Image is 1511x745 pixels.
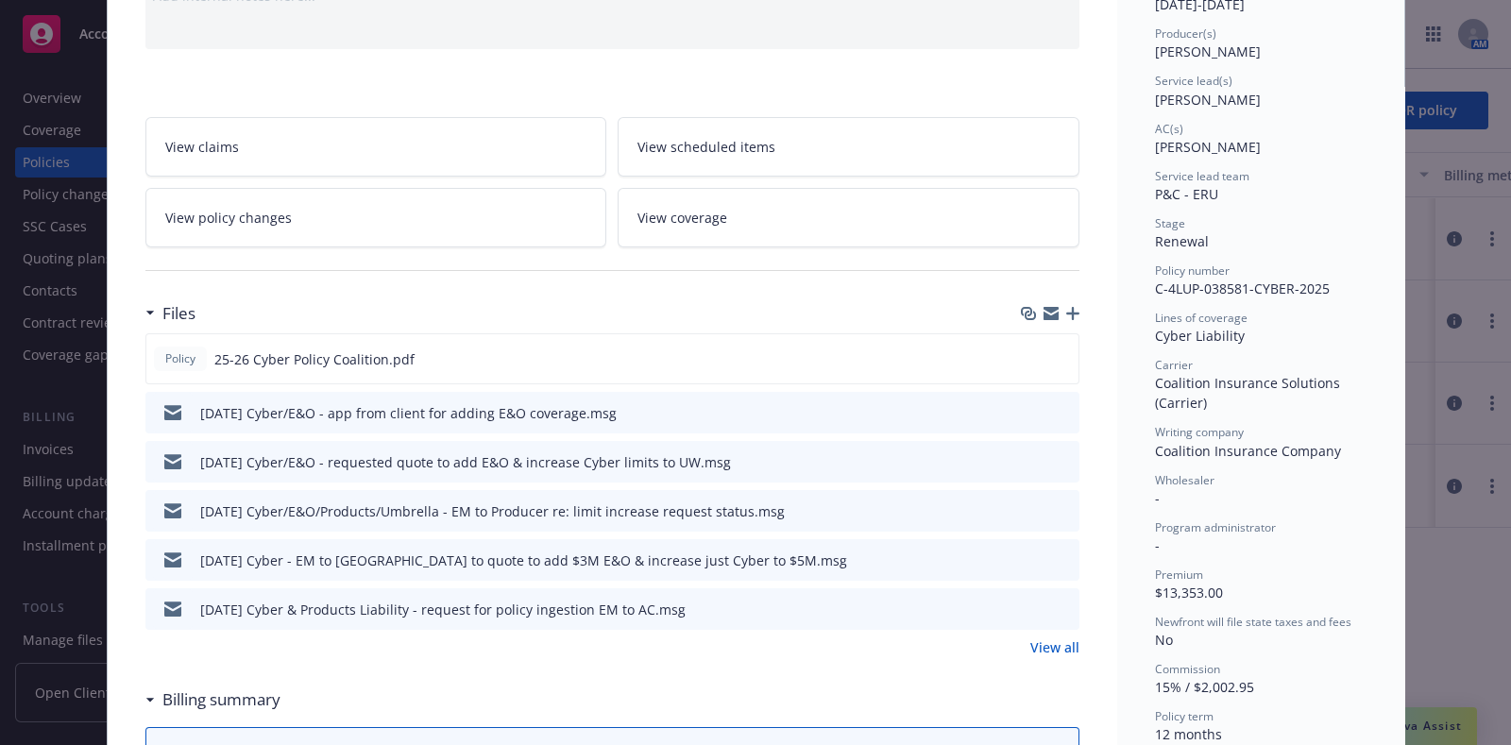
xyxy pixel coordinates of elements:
[200,452,731,472] div: [DATE] Cyber/E&O - requested quote to add E&O & increase Cyber limits to UW.msg
[1025,403,1040,423] button: download file
[1155,442,1341,460] span: Coalition Insurance Company
[637,208,727,228] span: View coverage
[1155,374,1344,412] span: Coalition Insurance Solutions (Carrier)
[1155,25,1216,42] span: Producer(s)
[1155,631,1173,649] span: No
[162,301,195,326] h3: Files
[1025,452,1040,472] button: download file
[1155,357,1193,373] span: Carrier
[1025,550,1040,570] button: download file
[1155,584,1223,601] span: $13,353.00
[145,117,607,177] a: View claims
[1024,349,1039,369] button: download file
[1155,121,1183,137] span: AC(s)
[1055,600,1072,619] button: preview file
[1155,661,1220,677] span: Commission
[145,687,280,712] div: Billing summary
[1030,637,1079,657] a: View all
[1155,232,1209,250] span: Renewal
[1155,424,1244,440] span: Writing company
[1155,472,1214,488] span: Wholesaler
[1055,501,1072,521] button: preview file
[200,550,847,570] div: [DATE] Cyber - EM to [GEOGRAPHIC_DATA] to quote to add $3M E&O & increase just Cyber to $5M.msg
[1155,519,1276,535] span: Program administrator
[1055,452,1072,472] button: preview file
[1025,501,1040,521] button: download file
[1055,403,1072,423] button: preview file
[145,301,195,326] div: Files
[1155,215,1185,231] span: Stage
[1155,614,1351,630] span: Newfront will file state taxes and fees
[1155,678,1254,696] span: 15% / $2,002.95
[1155,262,1230,279] span: Policy number
[1155,310,1248,326] span: Lines of coverage
[214,349,415,369] span: 25-26 Cyber Policy Coalition.pdf
[165,137,239,157] span: View claims
[161,350,199,367] span: Policy
[1155,91,1261,109] span: [PERSON_NAME]
[165,208,292,228] span: View policy changes
[1155,138,1261,156] span: [PERSON_NAME]
[1025,600,1040,619] button: download file
[1055,550,1072,570] button: preview file
[1155,489,1160,507] span: -
[1054,349,1071,369] button: preview file
[1155,185,1218,203] span: P&C - ERU
[200,600,686,619] div: [DATE] Cyber & Products Liability - request for policy ingestion EM to AC.msg
[1155,168,1249,184] span: Service lead team
[1155,42,1261,60] span: [PERSON_NAME]
[1155,567,1203,583] span: Premium
[1155,326,1367,346] div: Cyber Liability
[1155,536,1160,554] span: -
[1155,725,1222,743] span: 12 months
[162,687,280,712] h3: Billing summary
[618,188,1079,247] a: View coverage
[1155,73,1232,89] span: Service lead(s)
[1155,708,1214,724] span: Policy term
[1155,279,1330,297] span: C-4LUP-038581-CYBER-2025
[145,188,607,247] a: View policy changes
[200,501,785,521] div: [DATE] Cyber/E&O/Products/Umbrella - EM to Producer re: limit increase request status.msg
[200,403,617,423] div: [DATE] Cyber/E&O - app from client for adding E&O coverage.msg
[618,117,1079,177] a: View scheduled items
[637,137,775,157] span: View scheduled items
